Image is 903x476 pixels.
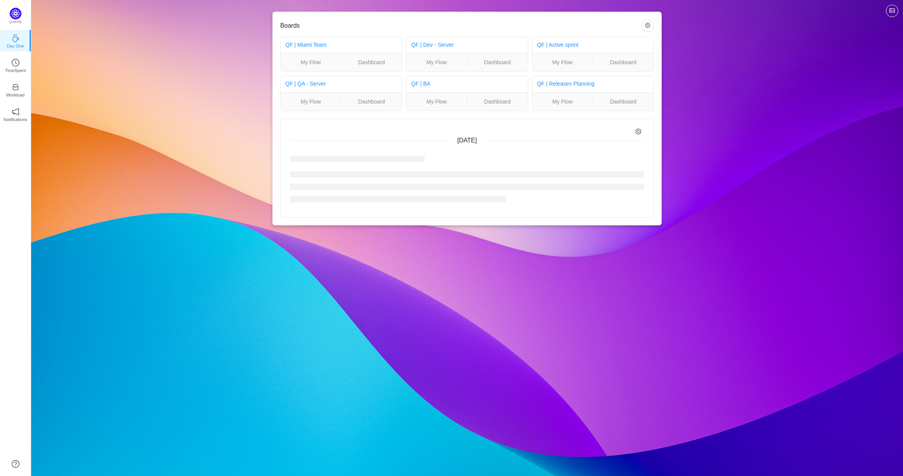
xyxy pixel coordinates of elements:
[411,42,453,48] a: QF | Dev - Server
[12,37,19,44] a: icon: coffeeDay One
[12,110,19,118] a: icon: notificationNotifications
[285,42,327,48] a: QF | Miami Team
[467,97,528,106] a: Dashboard
[411,81,430,87] a: QF | BA
[341,97,402,106] a: Dashboard
[641,19,654,32] button: icon: setting
[635,128,642,135] i: icon: setting
[12,61,19,69] a: icon: clock-circleTimeSpent
[12,86,19,93] a: icon: inboxWorkload
[406,58,467,67] a: My Flow
[4,116,27,123] p: Notifications
[593,97,654,106] a: Dashboard
[886,5,898,17] button: icon: picture
[10,8,21,19] img: Quantify
[12,34,19,42] i: icon: coffee
[532,97,593,106] a: My Flow
[280,22,641,30] h3: Boards
[12,59,19,67] i: icon: clock-circle
[12,460,19,468] a: icon: question-circle
[281,58,341,67] a: My Flow
[537,42,578,48] a: QF | Active sprint
[7,42,24,49] p: Day One
[537,81,595,87] a: QF | Releases Planning
[12,83,19,91] i: icon: inbox
[9,19,22,25] p: Quantify
[467,58,528,67] a: Dashboard
[285,81,326,87] a: QF | QA - Server
[6,91,25,98] p: Workload
[457,137,477,144] span: [DATE]
[532,58,593,67] a: My Flow
[406,97,467,106] a: My Flow
[12,108,19,116] i: icon: notification
[341,58,402,67] a: Dashboard
[5,67,26,74] p: TimeSpent
[281,97,341,106] a: My Flow
[593,58,654,67] a: Dashboard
